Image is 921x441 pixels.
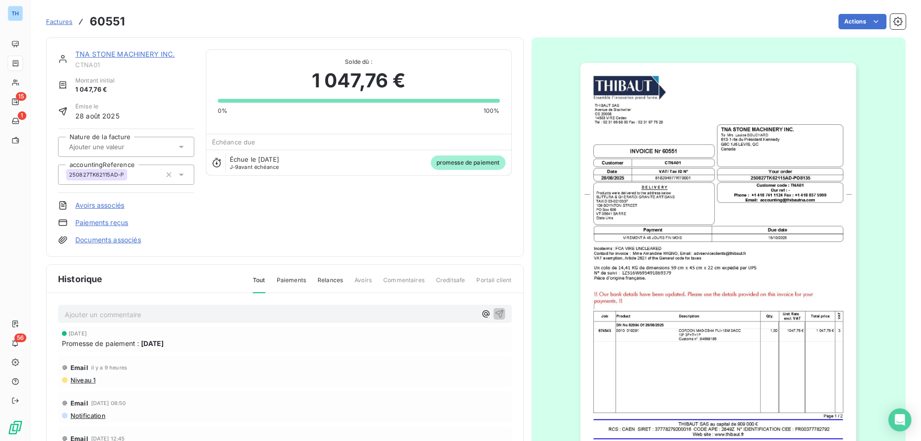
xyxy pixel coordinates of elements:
span: Commentaires [383,276,425,292]
span: Échue le [DATE] [230,155,279,163]
span: Tout [253,276,265,293]
span: [DATE] [69,331,87,336]
span: 15 [16,92,26,101]
h3: 60551 [90,13,125,30]
div: TH [8,6,23,21]
span: 28 août 2025 [75,111,119,121]
span: Avoirs [354,276,372,292]
span: 100% [484,107,500,115]
span: J-9 [230,164,238,170]
span: il y a 9 heures [91,365,127,370]
span: Émise le [75,102,119,111]
span: Promesse de paiement : [62,338,139,348]
span: 1 [18,111,26,120]
span: Échéance due [212,138,256,146]
a: Factures [46,17,72,26]
span: Factures [46,18,72,25]
span: Historique [58,273,103,286]
span: Solde dû : [218,58,500,66]
span: [DATE] [141,338,164,348]
span: Montant initial [75,76,115,85]
div: Open Intercom Messenger [888,408,911,431]
span: Niveau 1 [70,376,95,384]
a: Paiements reçus [75,218,128,227]
span: Portail client [476,276,511,292]
span: Creditsafe [436,276,465,292]
input: Ajouter une valeur [68,143,165,151]
span: Relances [318,276,343,292]
span: 56 [14,334,26,342]
img: Logo LeanPay [8,420,23,435]
span: [DATE] 08:50 [91,400,126,406]
a: Avoirs associés [75,201,124,210]
a: Documents associés [75,235,141,245]
span: Paiements [277,276,306,292]
span: avant échéance [230,164,279,170]
span: 250827TK62115AD-P [69,172,124,178]
span: Email [71,399,88,407]
span: 1 047,76 € [75,85,115,95]
a: TNA STONE MACHINERY INC. [75,50,175,58]
span: 1 047,76 € [312,66,406,95]
button: Actions [838,14,886,29]
span: CTNA01 [75,61,194,69]
span: Email [71,364,88,371]
span: promesse de paiement [431,155,506,170]
span: 0% [218,107,227,115]
span: Notification [70,412,106,419]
